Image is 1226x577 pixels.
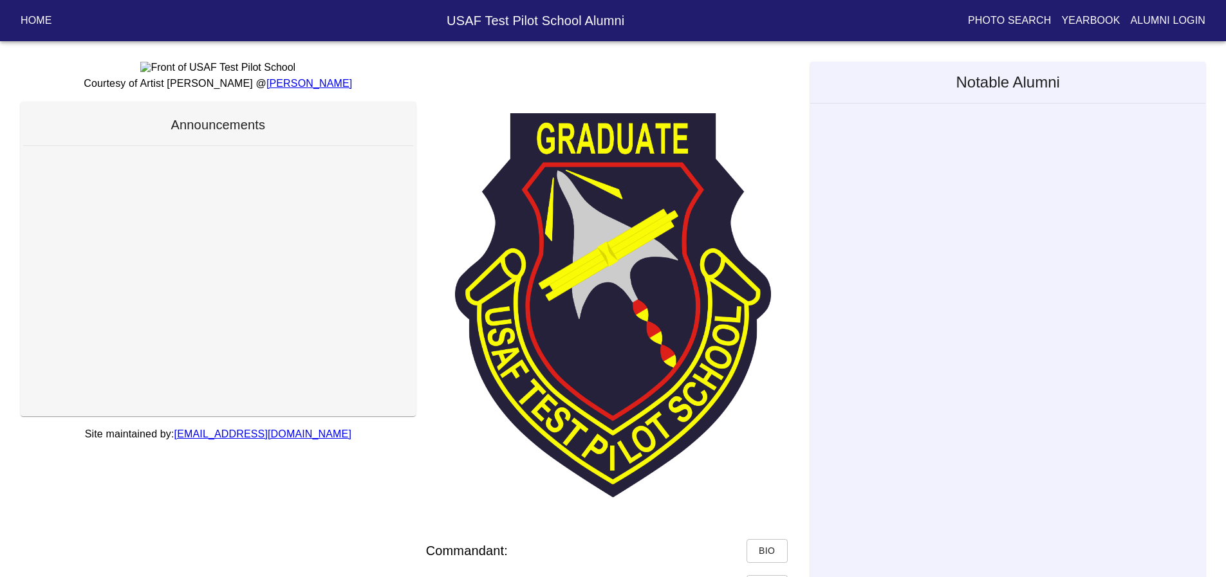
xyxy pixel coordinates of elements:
[266,78,353,89] a: [PERSON_NAME]
[1056,9,1125,32] button: Yearbook
[150,10,922,31] h6: USAF Test Pilot School Alumni
[455,113,771,497] img: TPS Patch
[23,114,413,135] h6: Announcements
[968,13,1052,28] p: Photo Search
[747,539,788,563] button: Bio
[426,540,508,561] h6: Commandant:
[174,428,351,439] a: [EMAIL_ADDRESS][DOMAIN_NAME]
[1126,9,1211,32] button: Alumni Login
[810,62,1205,103] h5: Notable Alumni
[15,9,57,32] button: Home
[1061,13,1120,28] p: Yearbook
[757,543,777,559] span: Bio
[1131,13,1206,28] p: Alumni Login
[21,76,416,91] p: Courtesy of Artist [PERSON_NAME] @
[140,62,295,73] img: Front of USAF Test Pilot School
[963,9,1057,32] button: Photo Search
[21,426,416,442] p: Site maintained by:
[21,13,52,28] p: Home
